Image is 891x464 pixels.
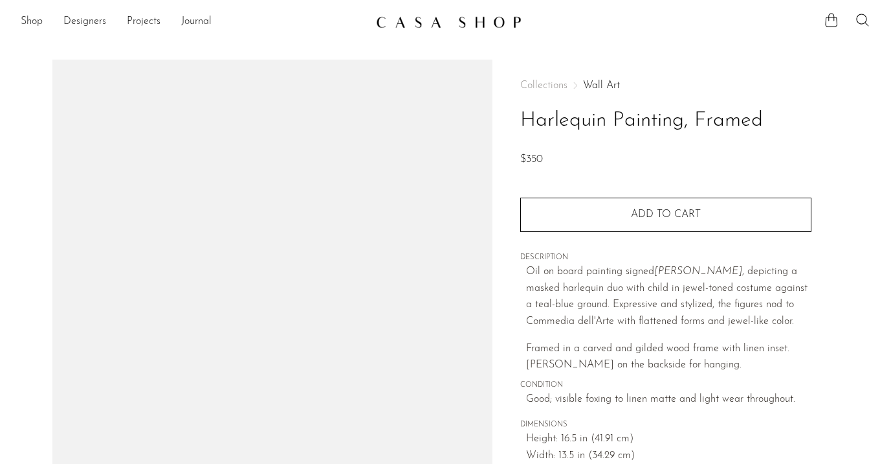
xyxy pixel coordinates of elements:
span: Height: 16.5 in (41.91 cm) [526,431,811,448]
span: CONDITION [520,380,811,391]
h1: Harlequin Painting, Framed [520,104,811,137]
span: DIMENSIONS [520,419,811,431]
ul: NEW HEADER MENU [21,11,366,33]
nav: Desktop navigation [21,11,366,33]
a: Shop [21,14,43,30]
p: Framed in a carved and gilded wood frame with linen inset. [PERSON_NAME] on the backside for hang... [526,341,811,374]
a: Designers [63,14,106,30]
a: Wall Art [583,80,620,91]
span: Collections [520,80,567,91]
span: Add to cart [631,209,701,220]
span: Good; visible foxing to linen matte and light wear throughout. [526,391,811,408]
p: Oil on board painting signed , depicting a masked harlequin duo with child in jewel-toned costume... [526,264,811,330]
a: Journal [181,14,212,30]
a: Projects [127,14,160,30]
span: $350 [520,154,543,165]
em: [PERSON_NAME] [654,266,742,277]
nav: Breadcrumbs [520,80,811,91]
button: Add to cart [520,198,811,231]
span: DESCRIPTION [520,252,811,264]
